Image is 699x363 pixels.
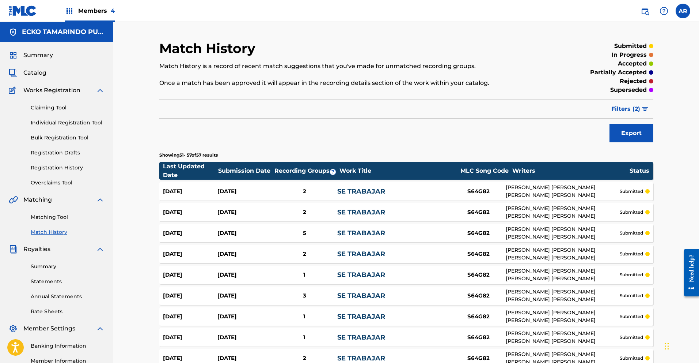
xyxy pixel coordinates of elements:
img: Catalog [9,68,18,77]
div: [PERSON_NAME] [PERSON_NAME] [PERSON_NAME] [PERSON_NAME] [506,184,619,199]
span: Members [78,7,115,15]
div: [DATE] [163,271,217,279]
div: [DATE] [163,229,217,237]
a: Rate Sheets [31,308,105,315]
span: Matching [23,195,52,204]
a: SE TRABAJAR [337,354,385,362]
div: [DATE] [217,229,272,237]
img: Member Settings [9,324,18,333]
img: Royalties [9,245,18,254]
div: S64G82 [451,250,506,258]
img: help [660,7,668,15]
img: MLC Logo [9,5,37,16]
a: Bulk Registration Tool [31,134,105,142]
a: SE TRABAJAR [337,292,385,300]
p: submitted [620,230,643,236]
div: Status [630,166,649,175]
span: ? [330,169,336,175]
div: Help [657,4,671,18]
a: Registration Drafts [31,149,105,157]
iframe: Resource Center [679,243,699,302]
a: SE TRABAJAR [337,187,385,195]
a: SE TRABAJAR [337,250,385,258]
div: 1 [272,333,337,342]
h2: Match History [159,40,259,57]
div: [DATE] [217,333,272,342]
span: Catalog [23,68,46,77]
div: [DATE] [163,292,217,300]
a: Matching Tool [31,213,105,221]
div: [DATE] [163,354,217,363]
a: SE TRABAJAR [337,313,385,321]
div: 1 [272,313,337,321]
img: Accounts [9,28,18,37]
p: Match History is a record of recent match suggestions that you've made for unmatched recording gr... [159,62,540,71]
div: 2 [272,354,337,363]
a: SE TRABAJAR [337,271,385,279]
p: submitted [620,355,643,362]
div: Work Title [339,166,456,175]
div: [DATE] [217,271,272,279]
div: S64G82 [451,229,506,237]
div: [DATE] [217,187,272,196]
a: Registration History [31,164,105,172]
div: [DATE] [217,313,272,321]
a: Annual Statements [31,293,105,300]
div: [PERSON_NAME] [PERSON_NAME] [PERSON_NAME] [PERSON_NAME] [506,309,619,324]
div: [DATE] [217,354,272,363]
a: Statements [31,278,105,285]
div: [PERSON_NAME] [PERSON_NAME] [PERSON_NAME] [PERSON_NAME] [506,330,619,345]
p: in progress [612,50,647,59]
div: [DATE] [217,292,272,300]
div: MLC Song Code [457,166,512,175]
a: Individual Registration Tool [31,119,105,127]
img: Matching [9,195,18,204]
div: S64G82 [451,354,506,363]
div: Last Updated Date [163,162,218,180]
div: 5 [272,229,337,237]
a: CatalogCatalog [9,68,46,77]
div: S64G82 [451,208,506,217]
div: [DATE] [163,313,217,321]
div: 2 [272,208,337,217]
a: SummarySummary [9,51,53,60]
div: [DATE] [163,208,217,217]
p: submitted [620,188,643,195]
button: Filters (2) [607,100,653,118]
div: 1 [272,271,337,279]
span: Filters ( 2 ) [611,105,640,113]
span: 4 [111,7,115,14]
span: Member Settings [23,324,75,333]
div: Submission Date [218,166,273,175]
img: search [641,7,649,15]
span: Royalties [23,245,50,254]
span: Summary [23,51,53,60]
p: submitted [620,334,643,341]
div: Chat Widget [662,328,699,363]
img: Top Rightsholders [65,7,74,15]
div: [DATE] [163,333,217,342]
div: [PERSON_NAME] [PERSON_NAME] [PERSON_NAME] [PERSON_NAME] [506,267,619,282]
a: Claiming Tool [31,104,105,112]
p: Showing 51 - 57 of 57 results [159,152,218,158]
p: submitted [614,42,647,50]
div: 2 [272,187,337,196]
img: Summary [9,51,18,60]
div: Writers [512,166,629,175]
img: expand [96,324,105,333]
div: S64G82 [451,333,506,342]
img: Works Registration [9,86,18,95]
div: [DATE] [217,208,272,217]
p: submitted [620,313,643,320]
button: Export [609,124,653,142]
p: submitted [620,209,643,216]
p: submitted [620,272,643,278]
p: superseded [610,86,647,94]
div: [PERSON_NAME] [PERSON_NAME] [PERSON_NAME] [PERSON_NAME] [506,246,619,262]
a: SE TRABAJAR [337,229,385,237]
div: [DATE] [217,250,272,258]
a: SE TRABAJAR [337,208,385,216]
div: [DATE] [163,187,217,196]
p: Once a match has been approved it will appear in the recording details section of the work within... [159,79,540,87]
